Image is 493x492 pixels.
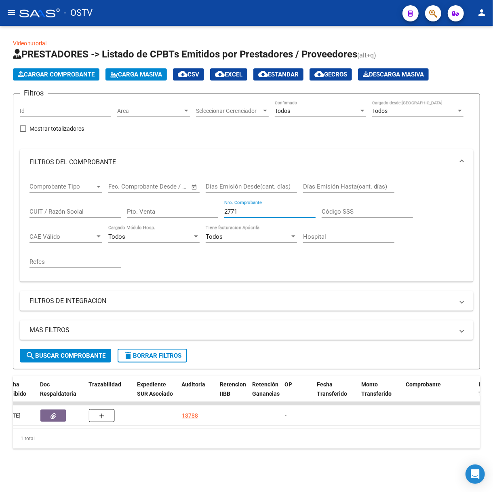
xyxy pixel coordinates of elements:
[20,291,473,311] mat-expansion-panel-header: FILTROS DE INTEGRACION
[357,51,376,59] span: (alt+q)
[88,381,121,388] span: Trazabilidad
[13,40,46,47] a: Video tutorial
[29,183,95,190] span: Comprobante Tipo
[178,69,188,79] mat-icon: cloud_download
[173,68,204,81] button: CSV
[20,349,111,363] button: Buscar Comprobante
[118,349,187,363] button: Borrar Filtros
[85,376,134,411] datatable-header-cell: Trazabilidad
[148,183,188,190] input: Fecha fin
[466,464,485,484] div: Open Intercom Messenger
[253,68,303,81] button: Estandar
[361,381,392,397] span: Monto Transferido
[217,376,249,411] datatable-header-cell: Retencion IIBB
[18,71,95,78] span: Cargar Comprobante
[358,376,402,411] datatable-header-cell: Monto Transferido
[196,108,261,115] span: Seleccionar Gerenciador
[123,351,133,361] mat-icon: delete
[0,376,37,411] datatable-header-cell: Fecha Recibido
[402,376,475,411] datatable-header-cell: Comprobante
[181,381,205,388] span: Auditoria
[314,71,347,78] span: Gecros
[20,320,473,340] mat-expansion-panel-header: MAS FILTROS
[314,69,324,79] mat-icon: cloud_download
[13,49,357,60] span: PRESTADORES -> Listado de CPBTs Emitidos por Prestadores / Proveedores
[20,175,473,282] div: FILTROS DEL COMPROBANTE
[20,87,48,99] h3: Filtros
[117,108,183,115] span: Area
[108,233,125,240] span: Todos
[258,69,268,79] mat-icon: cloud_download
[281,376,314,411] datatable-header-cell: OP
[372,108,388,114] span: Todos
[29,158,454,167] mat-panel-title: FILTROS DEL COMPROBANTE
[25,352,105,359] span: Buscar Comprobante
[13,68,99,81] button: Cargar Comprobante
[215,69,225,79] mat-icon: cloud_download
[29,233,95,240] span: CAE Válido
[4,381,26,397] span: Fecha Recibido
[406,381,441,388] span: Comprobante
[178,71,199,78] span: CSV
[29,297,454,305] mat-panel-title: FILTROS DE INTEGRACION
[110,71,162,78] span: Carga Masiva
[210,68,247,81] button: EXCEL
[310,68,352,81] button: Gecros
[29,326,454,335] mat-panel-title: MAS FILTROS
[40,381,76,397] span: Doc Respaldatoria
[108,183,141,190] input: Fecha inicio
[182,411,198,420] div: 13788
[105,68,167,81] button: Carga Masiva
[358,68,429,81] app-download-masive: Descarga masiva de comprobantes (adjuntos)
[477,8,487,17] mat-icon: person
[190,182,199,192] button: Open calendar
[137,381,173,397] span: Expediente SUR Asociado
[206,233,223,240] span: Todos
[6,8,16,17] mat-icon: menu
[25,351,35,361] mat-icon: search
[64,4,93,22] span: - OSTV
[275,108,290,114] span: Todos
[252,381,280,397] span: Retención Ganancias
[123,352,181,359] span: Borrar Filtros
[29,124,84,134] span: Mostrar totalizadores
[13,428,480,449] div: 1 total
[37,376,85,411] datatable-header-cell: Doc Respaldatoria
[317,381,347,397] span: Fecha Transferido
[285,412,287,419] span: -
[20,149,473,175] mat-expansion-panel-header: FILTROS DEL COMPROBANTE
[358,68,429,81] button: Descarga Masiva
[215,71,242,78] span: EXCEL
[314,376,358,411] datatable-header-cell: Fecha Transferido
[220,381,246,397] span: Retencion IIBB
[284,381,292,388] span: OP
[258,71,299,78] span: Estandar
[363,71,424,78] span: Descarga Masiva
[134,376,178,411] datatable-header-cell: Expediente SUR Asociado
[178,376,217,411] datatable-header-cell: Auditoria
[249,376,281,411] datatable-header-cell: Retención Ganancias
